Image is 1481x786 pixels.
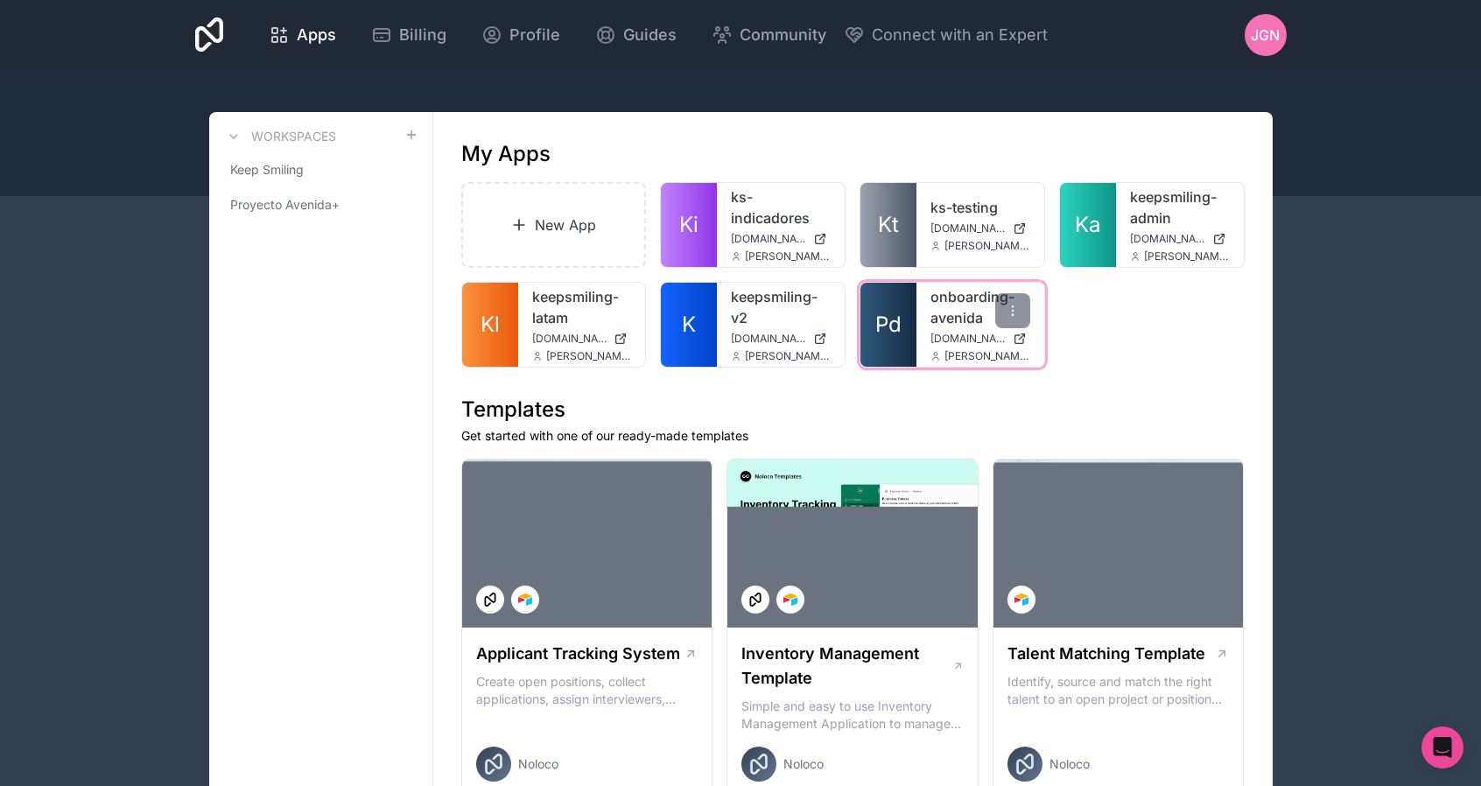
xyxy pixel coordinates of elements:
[532,286,632,328] a: keepsmiling-latam
[875,311,902,339] span: Pd
[878,211,899,239] span: Kt
[297,23,336,47] span: Apps
[731,332,831,346] a: [DOMAIN_NAME]
[476,642,680,666] h1: Applicant Tracking System
[1007,673,1230,708] p: Identify, source and match the right talent to an open project or position with our Talent Matchi...
[741,698,964,733] p: Simple and easy to use Inventory Management Application to manage your stock, orders and Manufact...
[467,16,574,54] a: Profile
[741,642,951,691] h1: Inventory Management Template
[1130,186,1230,228] a: keepsmiling-admin
[1075,211,1100,239] span: Ka
[731,286,831,328] a: keepsmiling-v2
[462,283,518,367] a: Kl
[930,332,1030,346] a: [DOMAIN_NAME]
[532,332,632,346] a: [DOMAIN_NAME]
[1049,755,1090,773] span: Noloco
[461,427,1245,445] p: Get started with one of our ready-made templates
[930,286,1030,328] a: onboarding-avenida
[930,197,1030,218] a: ks-testing
[223,126,336,147] a: Workspaces
[223,189,418,221] a: Proyecto Avenida+
[783,755,824,773] span: Noloco
[1144,249,1230,263] span: [PERSON_NAME][EMAIL_ADDRESS][DOMAIN_NAME]
[230,161,304,179] span: Keep Smiling
[1421,726,1463,768] div: Open Intercom Messenger
[1130,232,1205,246] span: [DOMAIN_NAME]
[745,349,831,363] span: [PERSON_NAME][EMAIL_ADDRESS][DOMAIN_NAME]
[930,221,1006,235] span: [DOMAIN_NAME]
[461,396,1245,424] h1: Templates
[581,16,691,54] a: Guides
[1130,232,1230,246] a: [DOMAIN_NAME]
[476,673,698,708] p: Create open positions, collect applications, assign interviewers, centralise candidate feedback a...
[731,232,806,246] span: [DOMAIN_NAME]
[357,16,460,54] a: Billing
[461,140,551,168] h1: My Apps
[930,332,1006,346] span: [DOMAIN_NAME]
[230,196,340,214] span: Proyecto Avenida+
[944,349,1030,363] span: [PERSON_NAME][EMAIL_ADDRESS][DOMAIN_NAME]
[1014,593,1028,607] img: Airtable Logo
[682,311,696,339] span: K
[930,221,1030,235] a: [DOMAIN_NAME]
[860,183,916,267] a: Kt
[745,249,831,263] span: [PERSON_NAME][EMAIL_ADDRESS][DOMAIN_NAME]
[1251,25,1280,46] span: JGN
[546,349,632,363] span: [PERSON_NAME][EMAIL_ADDRESS][DOMAIN_NAME]
[251,128,336,145] h3: Workspaces
[461,182,647,268] a: New App
[731,232,831,246] a: [DOMAIN_NAME]
[481,311,500,339] span: Kl
[661,283,717,367] a: K
[518,593,532,607] img: Airtable Logo
[532,332,607,346] span: [DOMAIN_NAME]
[1007,642,1205,666] h1: Talent Matching Template
[223,154,418,186] a: Keep Smiling
[860,283,916,367] a: Pd
[740,23,826,47] span: Community
[509,23,560,47] span: Profile
[661,183,717,267] a: Ki
[783,593,797,607] img: Airtable Logo
[844,23,1048,47] button: Connect with an Expert
[518,755,558,773] span: Noloco
[944,239,1030,253] span: [PERSON_NAME][EMAIL_ADDRESS][DOMAIN_NAME]
[255,16,350,54] a: Apps
[679,211,698,239] span: Ki
[623,23,677,47] span: Guides
[698,16,840,54] a: Community
[399,23,446,47] span: Billing
[731,332,806,346] span: [DOMAIN_NAME]
[1060,183,1116,267] a: Ka
[731,186,831,228] a: ks-indicadores
[872,23,1048,47] span: Connect with an Expert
